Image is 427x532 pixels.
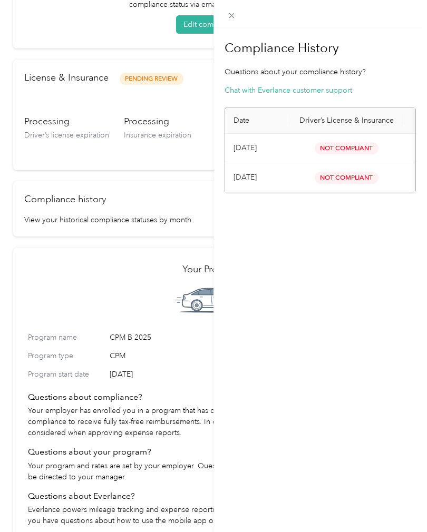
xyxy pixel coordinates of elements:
th: Driver’s License & Insurance [288,107,404,134]
td: Aug 2025 [225,163,288,193]
td: Sep 2025 [225,134,288,163]
p: Questions about your compliance history? [225,66,416,77]
button: Chat with Everlance customer support [225,85,352,96]
th: Date [225,107,288,134]
span: Not Compliant [315,172,379,184]
h1: Compliance History [225,35,416,61]
iframe: Everlance-gr Chat Button Frame [368,473,427,532]
span: Not Compliant [315,142,379,154]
